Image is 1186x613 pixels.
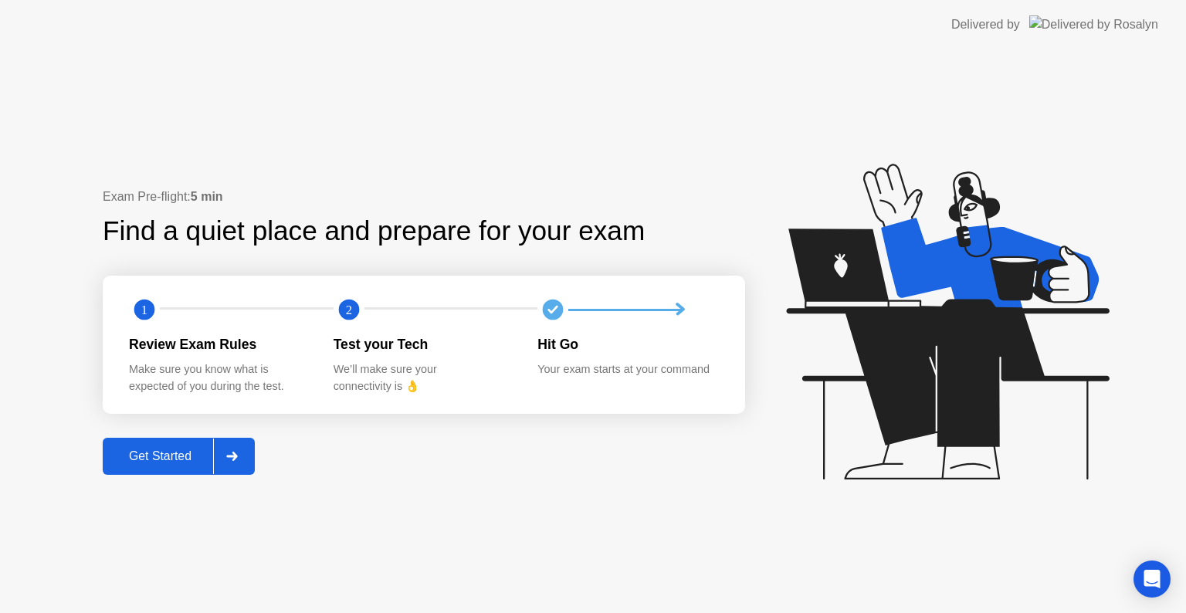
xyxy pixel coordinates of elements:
[191,190,223,203] b: 5 min
[107,449,213,463] div: Get Started
[334,334,513,354] div: Test your Tech
[103,211,647,252] div: Find a quiet place and prepare for your exam
[537,334,717,354] div: Hit Go
[346,303,352,317] text: 2
[1029,15,1158,33] img: Delivered by Rosalyn
[537,361,717,378] div: Your exam starts at your command
[334,361,513,395] div: We’ll make sure your connectivity is 👌
[103,188,745,206] div: Exam Pre-flight:
[103,438,255,475] button: Get Started
[141,303,147,317] text: 1
[129,361,309,395] div: Make sure you know what is expected of you during the test.
[129,334,309,354] div: Review Exam Rules
[1133,561,1171,598] div: Open Intercom Messenger
[951,15,1020,34] div: Delivered by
